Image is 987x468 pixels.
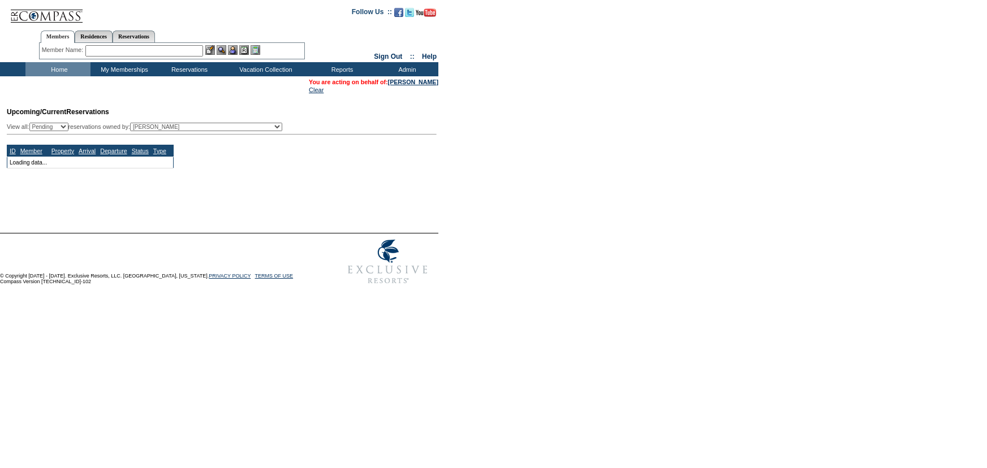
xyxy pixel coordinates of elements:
span: Reservations [7,108,109,116]
td: Loading data... [7,157,174,168]
td: Reservations [156,62,221,76]
span: :: [410,53,415,60]
img: Subscribe to our YouTube Channel [416,8,436,17]
td: My Memberships [90,62,156,76]
td: Reports [308,62,373,76]
a: Property [51,148,74,154]
td: Follow Us :: [352,7,392,20]
img: b_calculator.gif [251,45,260,55]
img: View [217,45,226,55]
a: Become our fan on Facebook [394,11,403,18]
a: Sign Out [374,53,402,60]
span: Upcoming/Current [7,108,66,116]
td: Home [25,62,90,76]
a: Members [41,31,75,43]
a: [PERSON_NAME] [388,79,438,85]
img: Reservations [239,45,249,55]
a: Arrival [79,148,96,154]
img: Exclusive Resorts [337,233,438,290]
a: ID [10,148,16,154]
a: Clear [309,86,324,93]
a: Member [20,148,42,154]
a: PRIVACY POLICY [209,273,251,279]
span: You are acting on behalf of: [309,79,438,85]
a: Help [422,53,437,60]
a: Reservations [113,31,155,42]
td: Admin [373,62,438,76]
img: Impersonate [228,45,238,55]
img: Follow us on Twitter [405,8,414,17]
div: Member Name: [42,45,85,55]
a: Departure [100,148,127,154]
a: Follow us on Twitter [405,11,414,18]
div: View all: reservations owned by: [7,123,287,131]
a: Subscribe to our YouTube Channel [416,11,436,18]
td: Vacation Collection [221,62,308,76]
a: TERMS OF USE [255,273,294,279]
a: Residences [75,31,113,42]
img: b_edit.gif [205,45,215,55]
a: Status [132,148,149,154]
a: Type [153,148,166,154]
img: Become our fan on Facebook [394,8,403,17]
